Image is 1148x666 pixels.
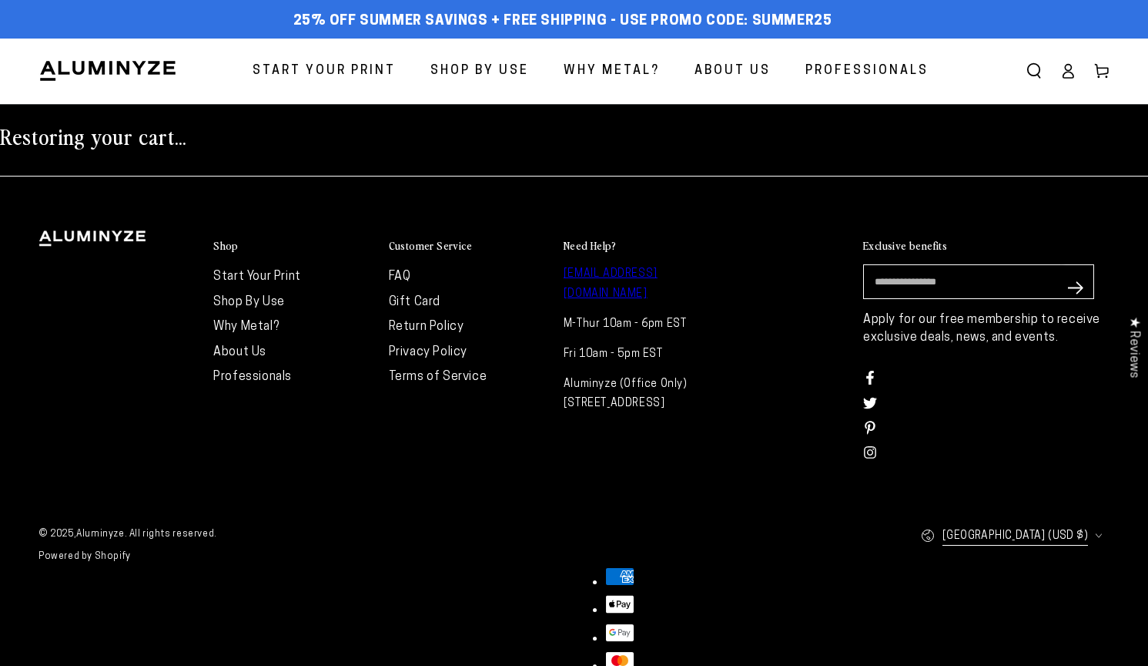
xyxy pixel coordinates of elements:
[76,530,124,539] a: Aluminyze
[1060,264,1094,311] button: Subscribe
[863,239,1110,253] summary: Exclusive benefits
[694,60,771,82] span: About Us
[794,51,940,92] a: Professionals
[241,51,407,92] a: Start Your Print
[213,296,285,308] a: Shop By Use
[389,321,464,333] a: Return Policy
[430,60,529,82] span: Shop By Use
[213,321,279,333] a: Why Metal?
[293,13,832,30] span: 25% off Summer Savings + Free Shipping - Use Promo Code: SUMMER25
[38,59,177,82] img: Aluminyze
[389,371,487,383] a: Terms of Service
[683,51,782,92] a: About Us
[38,552,131,561] a: Powered by Shopify
[1017,54,1051,88] summary: Search our site
[389,296,440,308] a: Gift Card
[805,60,929,82] span: Professionals
[942,526,1088,546] span: [GEOGRAPHIC_DATA] (USD $)
[921,519,1110,553] button: [GEOGRAPHIC_DATA] (USD $)
[389,346,467,358] a: Privacy Policy
[213,371,292,383] a: Professionals
[389,271,411,283] a: FAQ
[38,523,574,547] small: © 2025, . All rights reserved.
[253,60,396,82] span: Start Your Print
[564,60,660,82] span: Why Metal?
[213,271,301,283] a: Start Your Print
[564,239,723,253] summary: Need Help?
[1119,304,1148,390] div: Click to open Judge.me floating reviews tab
[552,51,671,92] a: Why Metal?
[213,346,266,358] a: About Us
[213,239,373,253] summary: Shop
[863,311,1110,346] p: Apply for our free membership to receive exclusive deals, news, and events.
[564,375,723,413] p: Aluminyze (Office Only) [STREET_ADDRESS]
[564,268,658,299] a: [EMAIL_ADDRESS][DOMAIN_NAME]
[389,239,548,253] summary: Customer Service
[564,314,723,334] p: M-Thur 10am - 6pm EST
[419,51,541,92] a: Shop By Use
[564,345,723,364] p: Fri 10am - 5pm EST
